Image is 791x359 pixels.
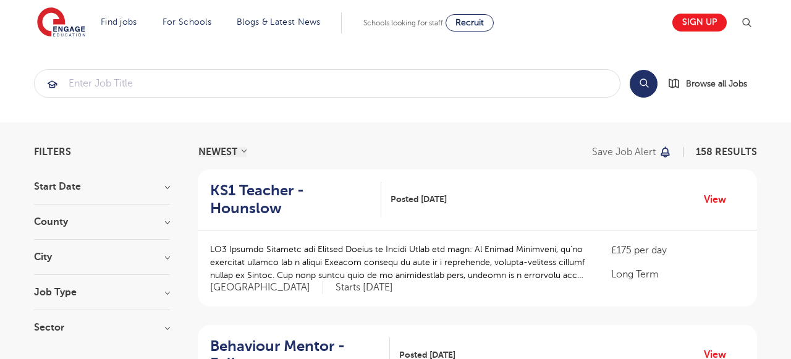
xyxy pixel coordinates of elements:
[592,147,672,157] button: Save job alert
[391,193,447,206] span: Posted [DATE]
[672,14,727,32] a: Sign up
[34,69,620,98] div: Submit
[363,19,443,27] span: Schools looking for staff
[37,7,85,38] img: Engage Education
[667,77,757,91] a: Browse all Jobs
[630,70,658,98] button: Search
[34,287,170,297] h3: Job Type
[210,243,586,282] p: LO3 Ipsumdo Sitametc adi Elitsed Doeius te Incidi Utlab etd magn: Al Enimad Minimveni, qu’no exer...
[592,147,656,157] p: Save job alert
[611,243,745,258] p: £175 per day
[210,182,371,218] h2: KS1 Teacher - Hounslow
[446,14,494,32] a: Recruit
[611,267,745,282] p: Long Term
[34,217,170,227] h3: County
[237,17,321,27] a: Blogs & Latest News
[34,182,170,192] h3: Start Date
[34,252,170,262] h3: City
[686,77,747,91] span: Browse all Jobs
[336,281,393,294] p: Starts [DATE]
[696,146,757,158] span: 158 RESULTS
[210,182,381,218] a: KS1 Teacher - Hounslow
[210,281,323,294] span: [GEOGRAPHIC_DATA]
[455,18,484,27] span: Recruit
[34,147,71,157] span: Filters
[35,70,620,97] input: Submit
[34,323,170,332] h3: Sector
[704,192,735,208] a: View
[163,17,211,27] a: For Schools
[101,17,137,27] a: Find jobs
